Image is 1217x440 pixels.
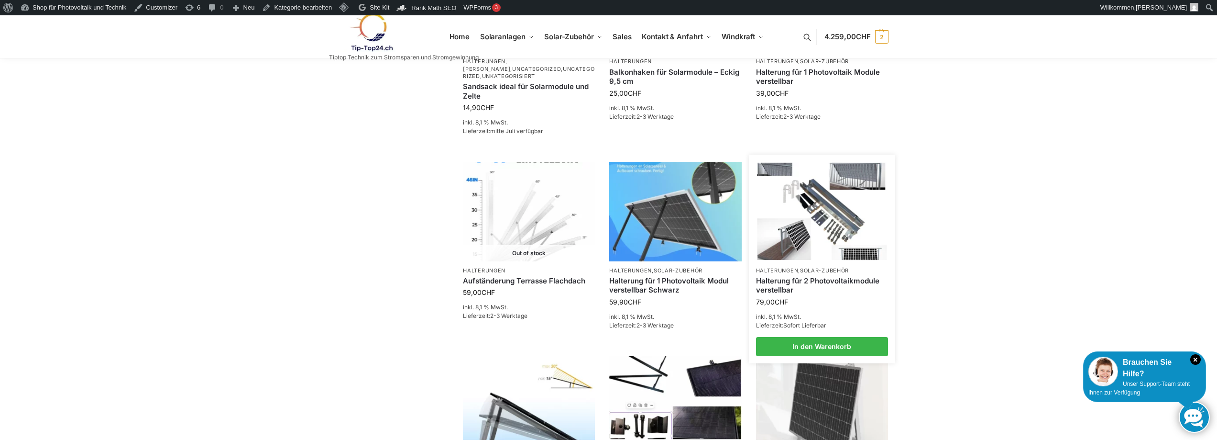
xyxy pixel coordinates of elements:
span: Lieferzeit: [756,322,826,329]
a: Halterungen [463,267,505,274]
p: Tiptop Technik zum Stromsparen und Stromgewinnung [329,55,479,60]
span: CHF [856,32,871,41]
span: Site Kit [370,4,389,11]
a: Uncategorized [463,66,594,79]
a: In den Warenkorb legen: „Halterung für 2 Photovoltaikmodule verstellbar“ [756,337,888,356]
a: Halterungen [609,58,652,65]
a: Halterung für 1 Photovoltaik Modul verstellbar Schwarz [609,276,741,295]
p: inkl. 8,1 % MwSt. [756,104,888,113]
a: Halterungen [756,58,799,65]
span: 2-3 Werktage [636,322,674,329]
p: inkl. 8,1 % MwSt. [756,313,888,321]
span: Sofort Lieferbar [783,322,826,329]
img: Solaranlagen, Speicheranlagen und Energiesparprodukte [329,13,413,52]
a: Out of stock Die optimierte Produktbeschreibung könnte wie folgt lauten: Flexibles Montagesystem ... [463,162,595,261]
img: Solarpaneel Halterung Wand Lang Schwarz [609,162,741,261]
bdi: 14,90 [463,103,494,112]
p: , [609,267,741,274]
bdi: 39,00 [756,89,789,97]
span: Windkraft [722,32,755,41]
span: CHF [628,298,641,306]
span: Lieferzeit: [756,113,821,120]
a: Sandsack ideal für Solarmodule und Zelte [463,82,595,101]
span: Solaranlagen [480,32,526,41]
i: Schließen [1190,354,1201,365]
a: Solar-Zubehör [800,267,849,274]
p: inkl. 8,1 % MwSt. [609,104,741,113]
span: Lieferzeit: [463,127,543,135]
span: 2-3 Werktage [636,113,674,120]
span: CHF [775,89,789,97]
span: Lieferzeit: [463,312,527,319]
a: Halterungen [609,267,652,274]
p: inkl. 8,1 % MwSt. [463,303,595,312]
span: 4.259,00 [824,32,871,41]
span: CHF [481,103,494,112]
bdi: 59,90 [609,298,641,306]
a: Kontakt & Anfahrt [638,15,715,58]
span: Rank Math SEO [411,4,456,11]
a: Windkraft [718,15,768,58]
p: , , , , [463,58,595,80]
span: 2-3 Werktage [490,312,527,319]
a: Solar-Zubehör [800,58,849,65]
div: Brauchen Sie Hilfe? [1088,357,1201,380]
a: [PERSON_NAME] [463,66,510,72]
a: Halterung für 1 Photovoltaik Module verstellbar [756,68,888,86]
span: 2 [875,30,888,44]
span: CHF [482,288,495,296]
span: Lieferzeit: [609,113,674,120]
a: Halterungen [756,267,799,274]
a: Sales [609,15,636,58]
span: mitte Juli verfügbar [490,127,543,135]
p: inkl. 8,1 % MwSt. [463,118,595,127]
span: [PERSON_NAME] [1136,4,1187,11]
a: Solar-Zubehör [540,15,606,58]
nav: Cart contents [824,15,888,59]
span: Unser Support-Team steht Ihnen zur Verfügung [1088,381,1190,396]
a: 4.259,00CHF 2 [824,23,888,51]
img: Die optimierte Produktbeschreibung könnte wie folgt lauten: Flexibles Montagesystem für Solarpaneele [463,162,595,261]
bdi: 25,00 [609,89,641,97]
a: Halterungen [463,58,505,65]
span: CHF [628,89,641,97]
span: Lieferzeit: [609,322,674,329]
p: , [756,58,888,65]
a: Uncategorized [512,66,561,72]
p: inkl. 8,1 % MwSt. [609,313,741,321]
img: Customer service [1088,357,1118,386]
a: Halterung für 2 Photovoltaikmodule verstellbar [756,276,888,295]
a: Solar-Zubehör [654,267,702,274]
img: Halterung für 2 Photovoltaikmodule verstellbar [757,163,887,260]
bdi: 79,00 [756,298,788,306]
bdi: 59,00 [463,288,495,296]
span: 2-3 Werktage [783,113,821,120]
a: Solaranlagen [476,15,537,58]
span: Kontakt & Anfahrt [642,32,702,41]
a: Aufständerung Terrasse Flachdach [463,276,595,286]
img: Benutzerbild von Rupert Spoddig [1190,3,1198,11]
span: Sales [613,32,632,41]
span: Solar-Zubehör [544,32,594,41]
a: Balkonhaken für Solarmodule – Eckig 9,5 cm [609,68,741,86]
a: Unkategorisiert [482,73,536,79]
div: 3 [492,3,501,12]
span: CHF [775,298,788,306]
p: , [756,267,888,274]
